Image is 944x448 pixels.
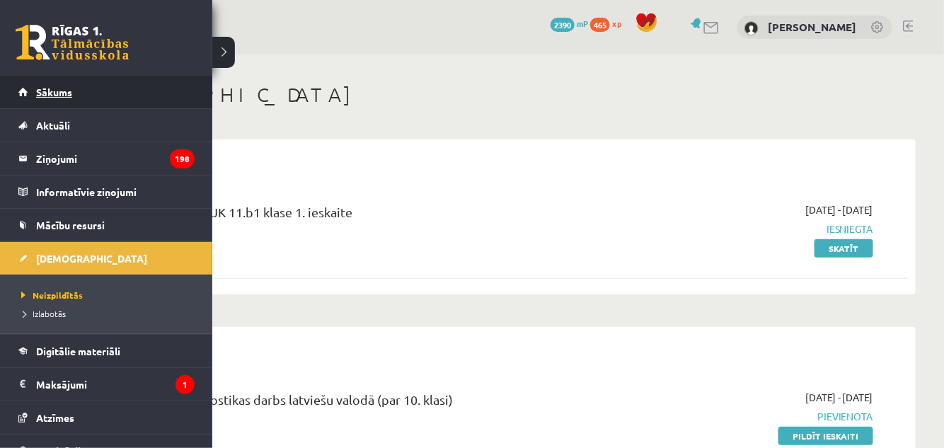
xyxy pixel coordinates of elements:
[551,18,588,29] a: 2390 mP
[551,18,575,32] span: 2390
[36,142,195,175] legend: Ziņojumi
[170,149,195,168] i: 198
[18,308,66,319] span: Izlabotās
[18,209,195,241] a: Mācību resursi
[36,368,195,401] legend: Maksājumi
[805,202,873,217] span: [DATE] - [DATE]
[36,219,105,231] span: Mācību resursi
[632,409,873,424] span: Pievienota
[36,345,120,357] span: Digitālie materiāli
[18,176,195,208] a: Informatīvie ziņojumi
[36,252,147,265] span: [DEMOGRAPHIC_DATA]
[18,289,198,301] a: Neizpildītās
[18,142,195,175] a: Ziņojumi198
[18,242,195,275] a: [DEMOGRAPHIC_DATA]
[18,401,195,434] a: Atzīmes
[36,86,72,98] span: Sākums
[106,390,611,416] div: 11.b1 klases diagnostikas darbs latviešu valodā (par 10. klasi)
[577,18,588,29] span: mP
[632,222,873,236] span: Iesniegta
[805,390,873,405] span: [DATE] - [DATE]
[778,427,873,445] a: Pildīt ieskaiti
[18,335,195,367] a: Digitālie materiāli
[106,202,611,229] div: Sociālās zinātnes I JK 11.b1 klase 1. ieskaite
[175,375,195,394] i: 1
[36,119,70,132] span: Aktuāli
[18,307,198,320] a: Izlabotās
[815,239,873,258] a: Skatīt
[18,368,195,401] a: Maksājumi1
[18,289,83,301] span: Neizpildītās
[36,411,74,424] span: Atzīmes
[590,18,628,29] a: 465 xp
[36,176,195,208] legend: Informatīvie ziņojumi
[590,18,610,32] span: 465
[18,76,195,108] a: Sākums
[85,83,916,107] h1: [DEMOGRAPHIC_DATA]
[16,25,129,60] a: Rīgas 1. Tālmācības vidusskola
[612,18,621,29] span: xp
[18,109,195,142] a: Aktuāli
[768,20,856,34] a: [PERSON_NAME]
[744,21,759,35] img: Jasmīne Davidova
